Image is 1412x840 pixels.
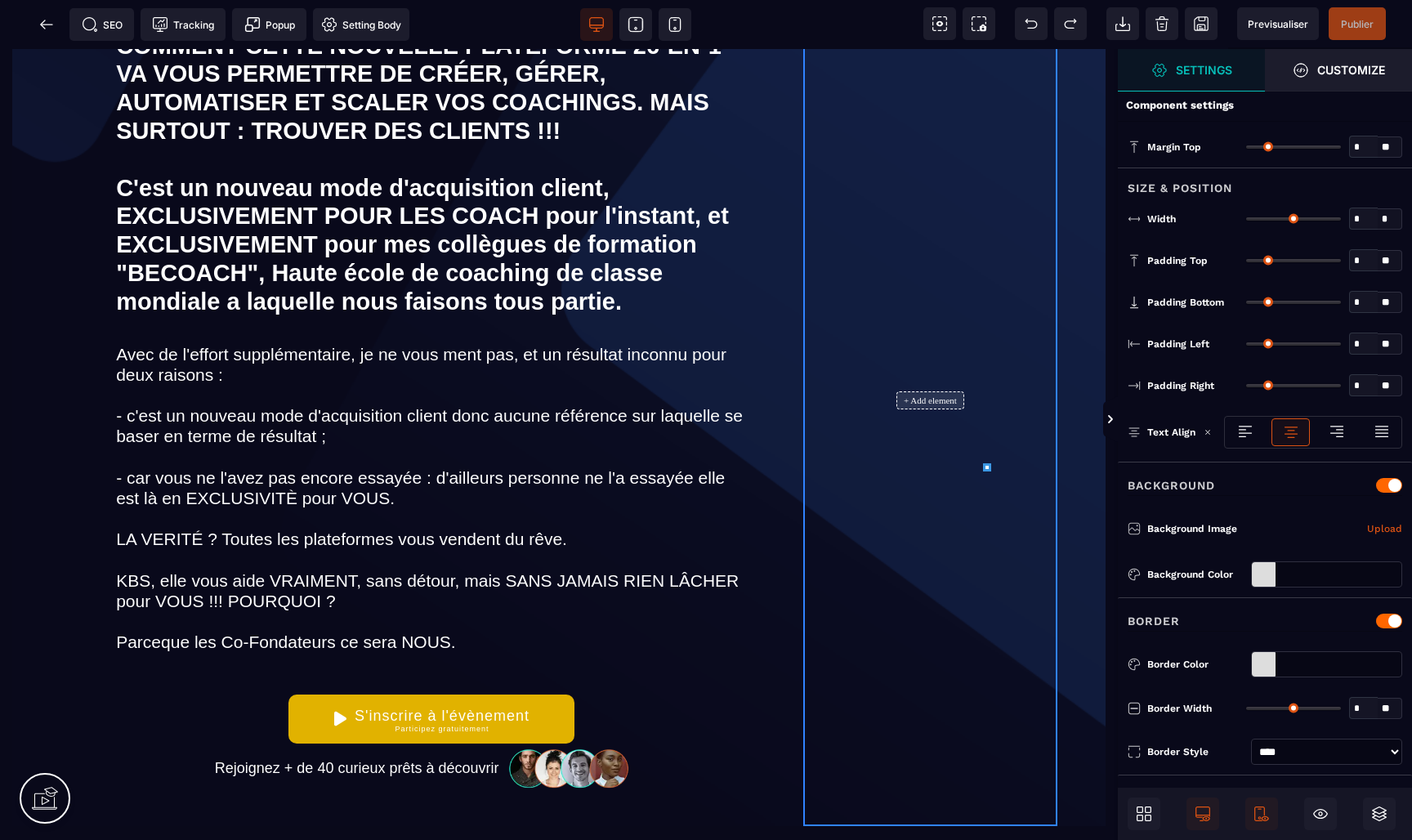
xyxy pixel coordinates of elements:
[1147,337,1209,351] span: Padding Left
[1147,702,1212,715] span: Border Width
[1363,798,1396,830] span: Open Layers
[152,16,214,33] span: Tracking
[923,7,956,40] span: View components
[82,16,123,33] span: SEO
[1147,254,1208,267] span: Padding Top
[1128,476,1215,495] p: Background
[211,707,503,733] text: Rejoignez + de 40 curieux prêts à découvrir
[1118,90,1412,122] div: Component settings
[1128,424,1195,440] p: Text Align
[1118,168,1412,198] div: Size & Position
[1147,379,1214,392] span: Padding Right
[1128,521,1237,537] p: Background Image
[1118,49,1265,92] span: Settings
[1265,49,1412,92] span: Open Style Manager
[1237,7,1319,40] span: Preview
[1147,212,1176,226] span: Width
[116,291,748,623] text: Avec de l'effort supplémentaire, je ne vous ment pas, et un résultat inconnu pour deux raisons : ...
[1186,798,1219,830] span: Desktop Only
[1245,798,1278,830] span: Mobile Only
[1204,428,1212,436] img: loading
[1147,744,1244,760] div: Border Style
[1248,18,1308,30] span: Previsualiser
[1367,519,1402,538] a: Upload
[1317,64,1385,76] strong: Customize
[288,646,574,695] button: S'inscrire à l'évènementParticipez gratuitement
[503,699,637,740] img: 32586e8465b4242308ef789b458fc82f_community-people.png
[1147,566,1244,583] div: Background Color
[1341,18,1374,30] span: Publier
[321,16,401,33] span: Setting Body
[1128,611,1180,631] p: Border
[1147,296,1224,309] span: Padding Bottom
[1147,141,1201,154] span: Margin Top
[963,7,995,40] span: Screenshot
[1128,798,1160,830] span: Open Blocks
[1147,656,1244,672] div: Border Color
[1176,64,1232,76] strong: Settings
[1304,798,1337,830] span: Hide/Show Block
[244,16,295,33] span: Popup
